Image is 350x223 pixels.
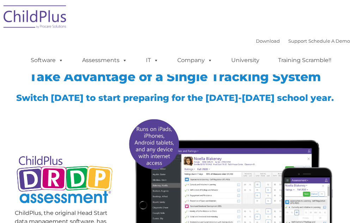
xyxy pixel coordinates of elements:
[170,53,220,67] a: Company
[29,69,321,84] span: Take Advantage of a Single Tracking System
[271,53,338,67] a: Training Scramble!!
[75,53,134,67] a: Assessments
[16,92,334,103] span: Switch [DATE] to start preparing for the [DATE]-[DATE] school year.
[139,53,166,67] a: IT
[224,53,266,67] a: University
[308,38,350,44] a: Schedule A Demo
[288,38,307,44] a: Support
[256,38,350,44] font: |
[24,53,70,67] a: Software
[15,150,115,211] img: Copyright - DRDP Logo
[256,38,280,44] a: Download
